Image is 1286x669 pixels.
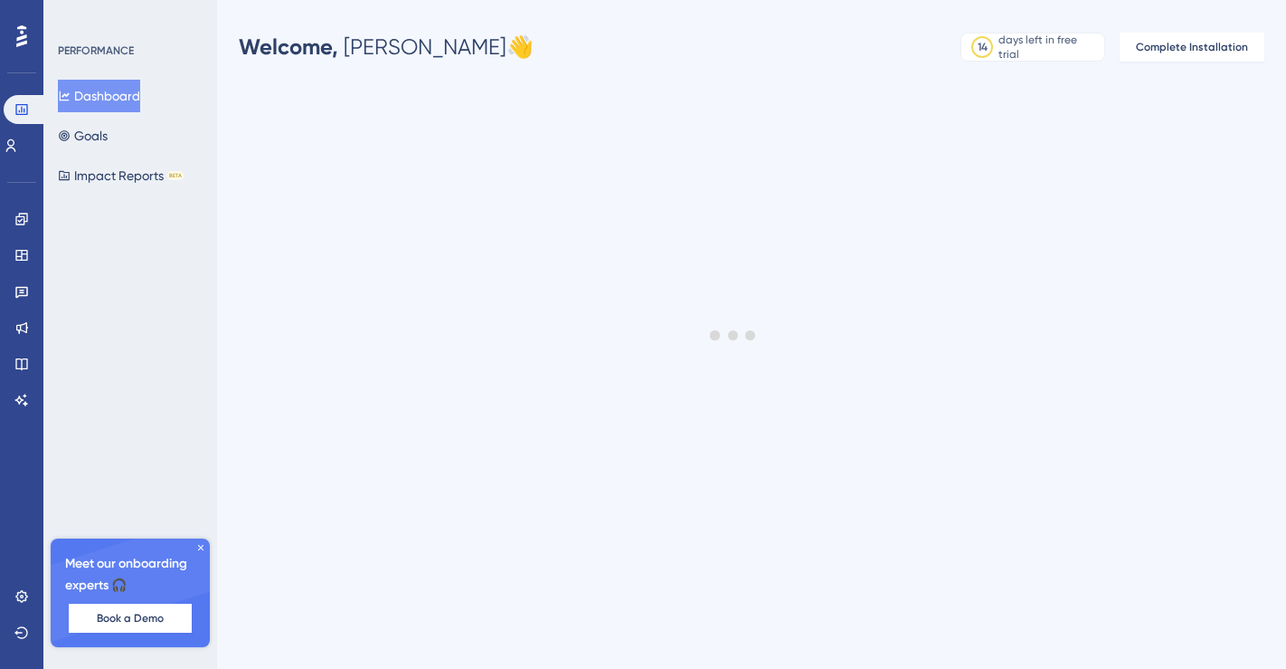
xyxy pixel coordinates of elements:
[58,43,134,58] div: PERFORMANCE
[58,119,108,152] button: Goals
[998,33,1099,62] div: days left in free trial
[167,171,184,180] div: BETA
[58,159,184,192] button: Impact ReportsBETA
[58,80,140,112] button: Dashboard
[65,553,195,597] span: Meet our onboarding experts 🎧
[239,33,534,62] div: [PERSON_NAME] 👋
[239,33,338,60] span: Welcome,
[978,40,988,54] div: 14
[1120,33,1264,62] button: Complete Installation
[69,604,192,633] button: Book a Demo
[97,611,164,626] span: Book a Demo
[1136,40,1248,54] span: Complete Installation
